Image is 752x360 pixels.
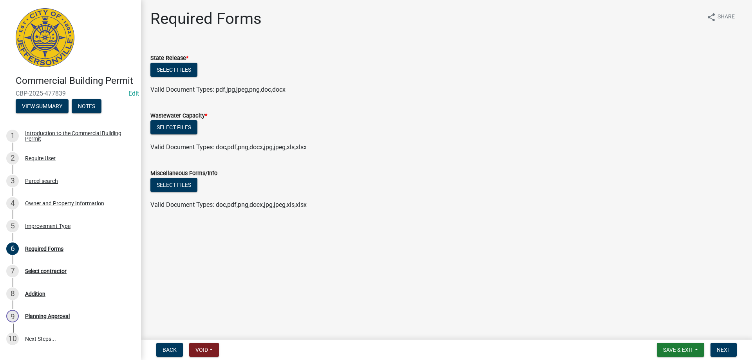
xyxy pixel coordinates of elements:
span: Save & Exit [663,347,693,353]
button: View Summary [16,99,69,113]
button: Next [710,343,737,357]
div: 2 [6,152,19,165]
i: share [707,13,716,22]
a: Edit [128,90,139,97]
div: 4 [6,197,19,210]
button: Void [189,343,219,357]
span: Valid Document Types: doc,pdf,png,docx,jpg,jpeg,xls,xlsx [150,201,307,208]
div: Planning Approval [25,313,70,319]
span: Valid Document Types: pdf,jpg,jpeg,png,doc,docx [150,86,286,93]
div: 8 [6,288,19,300]
div: 10 [6,333,19,345]
button: Save & Exit [657,343,704,357]
div: 9 [6,310,19,322]
div: 5 [6,220,19,232]
span: CBP-2025-477839 [16,90,125,97]
div: 1 [6,130,19,142]
button: Select files [150,63,197,77]
wm-modal-confirm: Summary [16,103,69,110]
div: Introduction to the Commercial Building Permit [25,130,128,141]
span: Share [718,13,735,22]
div: 6 [6,242,19,255]
label: Wastewater Capacity [150,113,207,119]
button: Notes [72,99,101,113]
div: Owner and Property Information [25,201,104,206]
div: 7 [6,265,19,277]
button: shareShare [700,9,741,25]
h1: Required Forms [150,9,262,28]
img: City of Jeffersonville, Indiana [16,8,74,67]
button: Select files [150,120,197,134]
div: Required Forms [25,246,63,251]
button: Back [156,343,183,357]
label: State Release [150,56,188,61]
span: Next [717,347,730,353]
div: Select contractor [25,268,67,274]
div: 3 [6,175,19,187]
span: Void [195,347,208,353]
div: Require User [25,156,56,161]
span: Back [163,347,177,353]
div: Improvement Type [25,223,70,229]
label: Miscellaneous Forms/Info [150,171,217,176]
wm-modal-confirm: Edit Application Number [128,90,139,97]
h4: Commercial Building Permit [16,75,135,87]
span: Valid Document Types: doc,pdf,png,docx,jpg,jpeg,xls,xlsx [150,143,307,151]
wm-modal-confirm: Notes [72,103,101,110]
div: Parcel search [25,178,58,184]
button: Select files [150,178,197,192]
div: Addition [25,291,45,297]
